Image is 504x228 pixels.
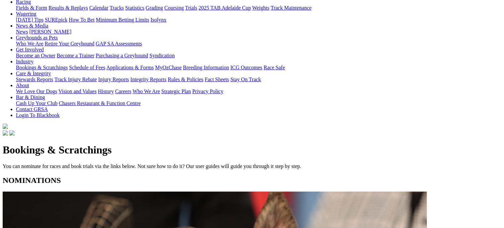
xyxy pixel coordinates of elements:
a: SUREpick [45,17,67,23]
a: Calendar [89,5,108,11]
a: Bar & Dining [16,94,45,100]
a: Login To Blackbook [16,112,60,118]
a: Strategic Plan [161,88,191,94]
h1: Bookings & Scratchings [3,144,501,156]
a: [DATE] Tips [16,17,43,23]
img: facebook.svg [3,130,8,136]
img: logo-grsa-white.png [3,124,8,129]
a: We Love Our Dogs [16,88,57,94]
a: Statistics [125,5,144,11]
a: Syndication [149,53,175,58]
a: [PERSON_NAME] [29,29,71,34]
a: Applications & Forms [106,65,154,70]
div: News & Media [16,29,501,35]
a: Track Injury Rebate [54,77,97,82]
a: MyOzChase [155,65,182,70]
a: Privacy Policy [192,88,223,94]
a: Contact GRSA [16,106,48,112]
div: Racing [16,5,501,11]
a: Trials [185,5,197,11]
a: Vision and Values [58,88,96,94]
a: Become an Owner [16,53,55,58]
a: Fields & Form [16,5,47,11]
a: Bookings & Scratchings [16,65,68,70]
a: Injury Reports [98,77,129,82]
a: Minimum Betting Limits [96,17,149,23]
div: Industry [16,65,501,71]
div: Bar & Dining [16,100,501,106]
a: Coursing [164,5,184,11]
a: Weights [252,5,269,11]
div: Greyhounds as Pets [16,41,501,47]
a: Cash Up Your Club [16,100,57,106]
a: Grading [146,5,163,11]
a: Become a Trainer [57,53,94,58]
a: About [16,83,29,88]
a: Industry [16,59,33,64]
a: Fact Sheets [205,77,229,82]
a: Rules & Policies [168,77,203,82]
div: Get Involved [16,53,501,59]
a: Results & Replays [48,5,88,11]
a: GAP SA Assessments [96,41,142,46]
a: Purchasing a Greyhound [96,53,148,58]
a: Wagering [16,11,36,17]
img: twitter.svg [9,130,15,136]
a: Care & Integrity [16,71,51,76]
a: History [98,88,114,94]
a: Get Involved [16,47,44,52]
a: Stewards Reports [16,77,53,82]
a: Race Safe [263,65,285,70]
a: Who We Are [16,41,43,46]
a: 2025 TAB Adelaide Cup [198,5,251,11]
a: Schedule of Fees [69,65,105,70]
a: News [16,29,28,34]
div: Wagering [16,17,501,23]
a: ICG Outcomes [230,65,262,70]
a: Breeding Information [183,65,229,70]
h2: NOMINATIONS [3,176,501,185]
a: News & Media [16,23,48,28]
a: Retire Your Greyhound [45,41,94,46]
a: Who We Are [133,88,160,94]
p: You can nominate for races and book trials via the links below. Not sure how to do it? Our user g... [3,163,501,169]
a: Stay On Track [230,77,261,82]
a: Isolynx [150,17,166,23]
a: Track Maintenance [271,5,311,11]
a: Careers [115,88,131,94]
a: Integrity Reports [130,77,166,82]
a: Greyhounds as Pets [16,35,58,40]
a: Chasers Restaurant & Function Centre [59,100,140,106]
a: How To Bet [69,17,95,23]
a: Tracks [110,5,124,11]
div: Care & Integrity [16,77,501,83]
div: About [16,88,501,94]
